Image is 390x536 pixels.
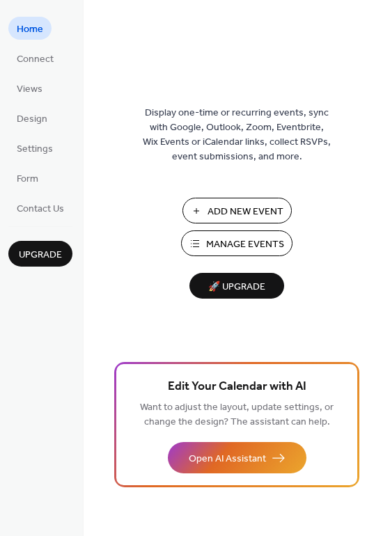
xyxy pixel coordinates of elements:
[8,241,72,267] button: Upgrade
[189,273,284,299] button: 🚀 Upgrade
[8,136,61,159] a: Settings
[19,248,62,262] span: Upgrade
[17,112,47,127] span: Design
[17,52,54,67] span: Connect
[208,205,283,219] span: Add New Event
[206,237,284,252] span: Manage Events
[189,452,266,466] span: Open AI Assistant
[17,82,42,97] span: Views
[168,377,306,397] span: Edit Your Calendar with AI
[17,202,64,216] span: Contact Us
[140,398,334,432] span: Want to adjust the layout, update settings, or change the design? The assistant can help.
[17,172,38,187] span: Form
[181,230,292,256] button: Manage Events
[168,442,306,473] button: Open AI Assistant
[17,142,53,157] span: Settings
[8,17,52,40] a: Home
[8,47,62,70] a: Connect
[198,278,276,297] span: 🚀 Upgrade
[8,196,72,219] a: Contact Us
[8,77,51,100] a: Views
[8,166,47,189] a: Form
[182,198,292,223] button: Add New Event
[8,107,56,129] a: Design
[17,22,43,37] span: Home
[143,106,331,164] span: Display one-time or recurring events, sync with Google, Outlook, Zoom, Eventbrite, Wix Events or ...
